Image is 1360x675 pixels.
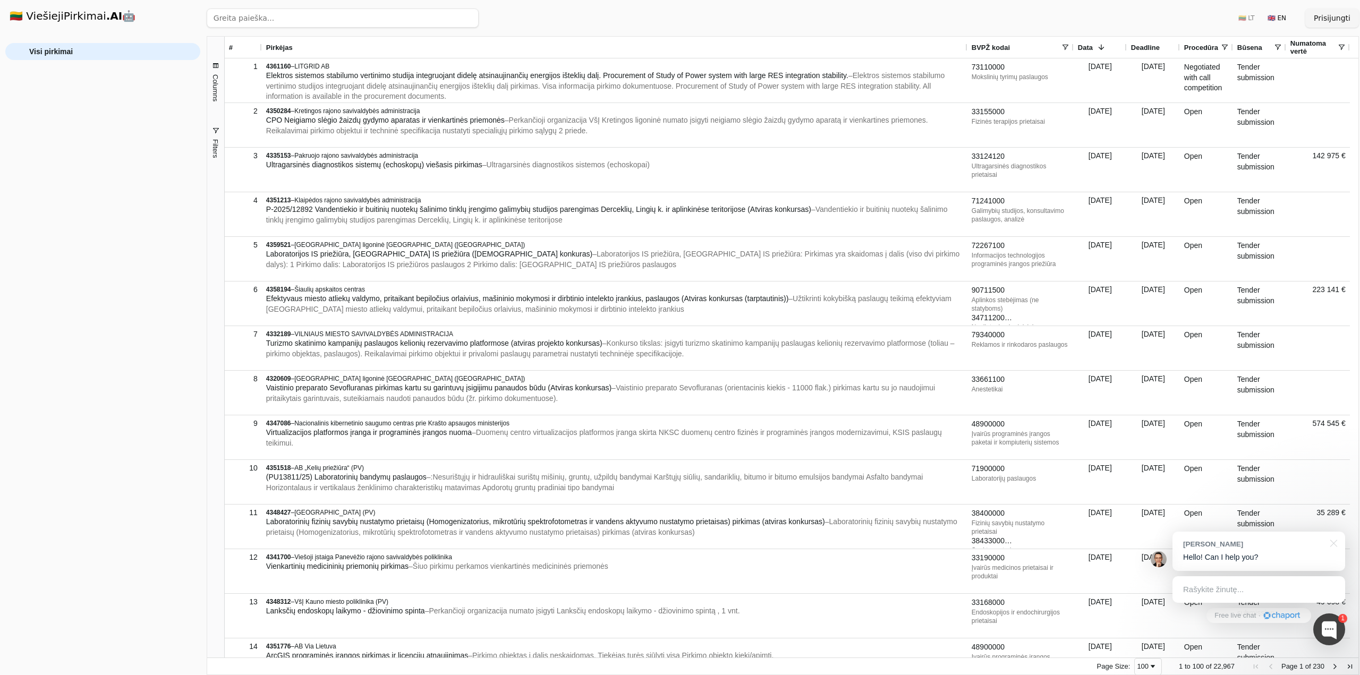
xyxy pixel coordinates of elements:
span: Nacionalinis kibernetinio saugumo centras prie Krašto apsaugos ministerijos [294,420,509,427]
div: 33661100 [972,374,1069,385]
span: – Perkančioji organizacija VšĮ Kretingos ligoninė numato įsigyti neigiamo slėgio žaizdų gydymo ap... [266,116,928,135]
span: VšĮ Kauno miesto poliklinika (PV) [294,598,388,605]
div: 33155000 [972,107,1069,117]
span: Page [1281,662,1297,670]
div: · [1259,611,1261,621]
div: Open [1180,237,1233,281]
span: P-2025/12892 Vandentiekio ir buitinių nuotekų šalinimo tinklų įrengimo galimybių studijos parengi... [266,205,811,213]
span: Deadline [1131,44,1160,52]
div: 38400000 [972,508,1069,519]
div: 12 [229,550,258,565]
span: Laboratorijos IS priežiūra, [GEOGRAPHIC_DATA] IS priežiūra ([DEMOGRAPHIC_DATA] konkuras) [266,250,592,258]
span: BVPŽ kodai [972,44,1010,52]
div: – [266,285,963,294]
span: 4350284 [266,107,291,115]
div: 223 141 € [1286,281,1350,326]
div: [DATE] [1074,415,1127,459]
div: [DATE] [1074,58,1127,102]
div: 8 [229,371,258,387]
div: – [266,196,963,204]
div: Tender submission [1233,549,1286,593]
div: 14 [229,639,258,654]
div: Tender submission [1233,148,1286,192]
div: [DATE] [1127,505,1180,549]
div: Ultragarsinės diagnostikos prietaisai [972,162,1069,179]
span: [GEOGRAPHIC_DATA] (PV) [294,509,375,516]
div: – [266,374,963,383]
span: 4358194 [266,286,291,293]
span: 4348427 [266,509,291,516]
div: Nepilotuojami orlaiviai [972,323,1069,331]
span: Lanksčių endoskopų laikymo - džiovinimo spinta [266,606,425,615]
span: VILNIAUS MIESTO SAVIVALDYBĖS ADMINISTRACIJA [294,330,453,338]
div: 1 [229,59,258,74]
span: – Užtikrinti kokybišką paslaugų teikimą efektyviam [GEOGRAPHIC_DATA] miesto atliekų valdymui, pri... [266,294,951,313]
div: Aplinkos stebėjimas (ne statyboms) [972,296,1069,313]
div: Fizinės terapijos prietaisai [972,117,1069,126]
div: 48900000 [972,419,1069,430]
span: Efektyvaus miesto atliekų valdymo, pritaikant bepiločius orlaivius, mašininio mokymosi ir dirbtin... [266,294,789,303]
span: 4361160 [266,63,291,70]
div: Tender submission [1233,281,1286,326]
span: AB „Kelių priežiūra“ (PV) [294,464,364,472]
div: Tender submission [1233,58,1286,102]
div: 33124120 [972,151,1069,162]
div: Tender submission [1233,460,1286,504]
div: [DATE] [1074,192,1127,236]
span: – Laboratorinių fizinių savybių nustatymo prietaisų (Homogenizatorius, mikrotūrių spektrofotometr... [266,517,957,536]
div: Open [1180,281,1233,326]
span: Klaipėdos rajono savivaldybės administracija [294,196,421,204]
div: 72267100 [972,241,1069,251]
div: Tender submission [1233,103,1286,147]
span: 4341700 [266,553,291,561]
div: Open [1180,460,1233,504]
div: Open [1180,505,1233,549]
div: 11 [229,505,258,520]
div: – [266,419,963,428]
span: Šiaulių apskaitos centras [294,286,365,293]
div: Open [1180,594,1233,638]
span: 4348312 [266,598,291,605]
span: 4335153 [266,152,291,159]
div: 1 [1338,614,1347,623]
span: Turizmo skatinimo kampanijų paslaugos kelionių rezervavimo platformose (atviras projekto konkursas) [266,339,602,347]
span: 22,967 [1213,662,1235,670]
div: Page Size: [1097,662,1130,670]
span: 4332189 [266,330,291,338]
div: [DATE] [1127,148,1180,192]
div: 79340000 [972,330,1069,340]
div: 4 [229,193,258,208]
span: – Pirkimo objektas į dalis neskaidomas, Tiekėjas turės siūlyti visą Pirkimo objekto kiekį/apimtį. [468,651,773,660]
div: Open [1180,103,1233,147]
div: 7 [229,327,258,342]
span: – Duomenų centro virtualizacijos platformos įranga skirta NKSC duomenų centro fizinės ir programi... [266,428,942,447]
div: – [266,464,963,472]
div: – [266,330,963,338]
div: 3 [229,148,258,164]
span: [GEOGRAPHIC_DATA] ligoninė [GEOGRAPHIC_DATA] ([GEOGRAPHIC_DATA]) [294,375,525,382]
span: Pirkėjas [266,44,293,52]
div: 35 289 € [1286,505,1350,549]
div: [DATE] [1074,371,1127,415]
input: Greita paieška... [207,8,479,28]
span: Data [1078,44,1093,52]
div: Endoskopijos ir endochirurgijos prietaisai [972,608,1069,625]
div: 48900000 [972,642,1069,653]
div: Open [1180,326,1233,370]
span: 1 [1179,662,1183,670]
span: ArcGIS programinės įrangos pirkimas ir licencijų atnaujinimas [266,651,468,660]
span: 4359521 [266,241,291,249]
span: – Šiuo pirkimu perkamos vienkartinės medicininės priemonės [409,562,608,570]
div: [DATE] [1127,237,1180,281]
span: Elektros sistemos stabilumo vertinimo studija integruojant didelę atsinaujinančių energijos ištek... [266,71,848,80]
p: Hello! Can I help you? [1183,552,1334,563]
span: 230 [1313,662,1324,670]
div: – [266,508,963,517]
div: 33168000 [972,597,1069,608]
div: 38433000 [972,536,1069,546]
div: 33190000 [972,553,1069,563]
div: 5 [229,237,258,253]
span: Filters [211,139,219,158]
span: Procedūra [1184,44,1218,52]
div: Tender submission [1233,505,1286,549]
